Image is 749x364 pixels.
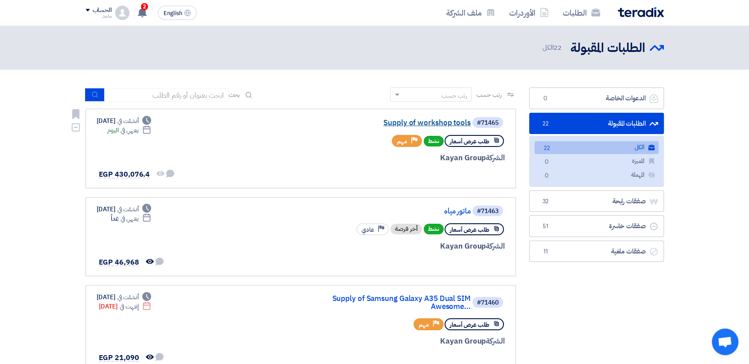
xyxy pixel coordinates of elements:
span: 22 [554,43,562,52]
span: EGP 21,090 [99,352,139,363]
span: طلب عرض أسعار [450,226,489,234]
img: profile_test.png [115,6,129,20]
span: 0 [542,158,552,167]
div: اليوم [107,126,151,135]
span: 11 [540,247,551,256]
div: [DATE] [99,302,152,311]
span: 22 [542,144,552,153]
span: مهم [397,137,407,146]
span: الشركة [486,241,505,252]
img: Teradix logo [618,7,664,17]
span: 32 [540,197,551,206]
a: الطلبات المقبولة22 [529,113,664,135]
span: EGP 46,968 [99,257,139,268]
span: الشركة [486,336,505,347]
h2: الطلبات المقبولة [570,40,645,57]
span: الشركة [486,152,505,163]
span: مهم [419,320,429,329]
div: Open chat [712,328,738,355]
span: أنشئت في [117,205,139,214]
span: طلب عرض أسعار [450,137,489,146]
div: #71465 [477,120,499,126]
div: Kayan Group [292,336,505,347]
span: ينتهي في [121,214,139,223]
span: نشط [424,136,444,146]
span: رتب حسب [476,90,501,99]
div: #71460 [477,300,499,306]
div: رتب حسب [441,91,467,100]
span: إنتهت في [120,302,139,311]
a: الأوردرات [502,2,556,23]
div: [DATE] [97,116,152,126]
a: الكل [534,141,659,154]
a: المهملة [534,169,659,182]
div: غداً [111,214,151,223]
div: ماجد [86,14,112,19]
div: الحساب [93,7,112,14]
a: Supply of workshop tools [293,119,471,127]
div: #71463 [477,208,499,214]
a: ماتور مياه [293,207,471,215]
span: 22 [540,119,551,128]
span: عادي [362,226,374,234]
a: الدعوات الخاصة0 [529,87,664,109]
a: صفقات رابحة32 [529,190,664,212]
span: نشط [424,224,444,234]
span: ينتهي في [121,126,139,135]
a: صفقات خاسرة51 [529,215,664,237]
span: 51 [540,222,551,231]
div: [DATE] [97,293,152,302]
input: ابحث بعنوان أو رقم الطلب [105,88,229,102]
a: المميزة [534,155,659,168]
a: ملف الشركة [439,2,502,23]
div: [DATE] [97,205,152,214]
span: 2 [141,3,148,10]
span: أنشئت في [117,293,139,302]
span: 0 [540,94,551,103]
div: أخر فرصة [390,224,422,234]
span: EGP 430,076.4 [99,169,150,180]
span: الكل [542,43,563,53]
span: 0 [542,171,552,181]
a: Supply of Samsung Galaxy A35 Dual SIM Awesome... [293,295,471,311]
span: English [164,10,182,16]
button: English [158,6,197,20]
span: طلب عرض أسعار [450,320,489,329]
span: أنشئت في [117,116,139,126]
div: Kayan Group [292,241,505,252]
a: الطلبات [556,2,607,23]
a: صفقات ملغية11 [529,241,664,262]
div: Kayan Group [292,152,505,164]
span: بحث [229,90,240,99]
